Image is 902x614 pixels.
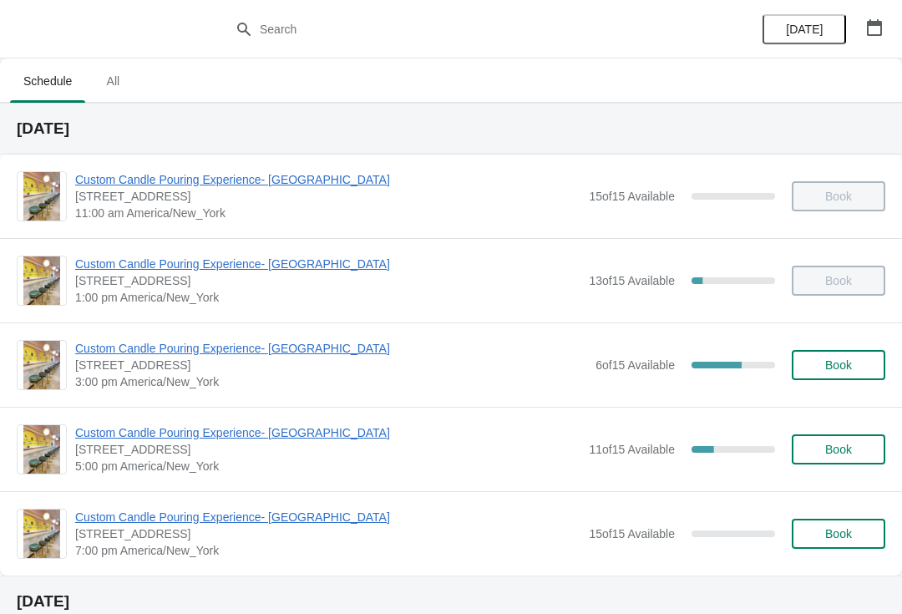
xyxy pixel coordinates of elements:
span: Custom Candle Pouring Experience- [GEOGRAPHIC_DATA] [75,424,580,441]
span: 7:00 pm America/New_York [75,542,580,559]
img: Custom Candle Pouring Experience- Delray Beach | 415 East Atlantic Avenue, Delray Beach, FL, USA ... [23,256,60,305]
button: Book [792,519,885,549]
span: [DATE] [786,23,823,36]
h2: [DATE] [17,120,885,137]
span: [STREET_ADDRESS] [75,272,580,289]
span: Custom Candle Pouring Experience- [GEOGRAPHIC_DATA] [75,171,580,188]
span: 3:00 pm America/New_York [75,373,587,390]
img: Custom Candle Pouring Experience- Delray Beach | 415 East Atlantic Avenue, Delray Beach, FL, USA ... [23,425,60,474]
span: Custom Candle Pouring Experience- [GEOGRAPHIC_DATA] [75,256,580,272]
button: Book [792,350,885,380]
span: Book [825,443,852,456]
span: 6 of 15 Available [595,358,675,372]
span: Book [825,527,852,540]
span: Custom Candle Pouring Experience- [GEOGRAPHIC_DATA] [75,340,587,357]
span: Book [825,358,852,372]
span: Schedule [10,66,85,96]
span: [STREET_ADDRESS] [75,525,580,542]
span: 11:00 am America/New_York [75,205,580,221]
button: Book [792,434,885,464]
span: [STREET_ADDRESS] [75,188,580,205]
span: [STREET_ADDRESS] [75,441,580,458]
span: 5:00 pm America/New_York [75,458,580,474]
span: 11 of 15 Available [589,443,675,456]
span: 15 of 15 Available [589,190,675,203]
span: 15 of 15 Available [589,527,675,540]
h2: [DATE] [17,593,885,610]
button: [DATE] [763,14,846,44]
span: All [92,66,134,96]
img: Custom Candle Pouring Experience- Delray Beach | 415 East Atlantic Avenue, Delray Beach, FL, USA ... [23,172,60,221]
input: Search [259,14,676,44]
span: [STREET_ADDRESS] [75,357,587,373]
img: Custom Candle Pouring Experience- Delray Beach | 415 East Atlantic Avenue, Delray Beach, FL, USA ... [23,510,60,558]
span: 1:00 pm America/New_York [75,289,580,306]
span: Custom Candle Pouring Experience- [GEOGRAPHIC_DATA] [75,509,580,525]
span: 13 of 15 Available [589,274,675,287]
img: Custom Candle Pouring Experience- Delray Beach | 415 East Atlantic Avenue, Delray Beach, FL, USA ... [23,341,60,389]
